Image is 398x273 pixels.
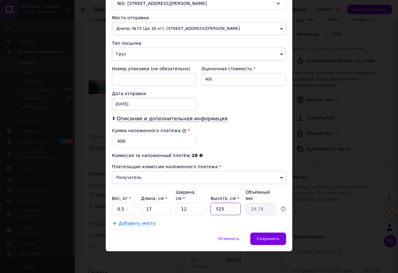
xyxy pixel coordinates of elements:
span: Плательщик комиссии наложенного платежа [112,164,218,169]
span: Место отправки [112,15,149,20]
span: 28 ₴ [192,153,203,158]
span: Получатель [112,171,286,184]
span: Добавить место [119,221,156,226]
span: Отменить [218,236,239,241]
span: Тип посылки [112,41,141,46]
span: Сохранить [257,236,280,241]
span: Днепр: №75 (до 30 кг): [STREET_ADDRESS][PERSON_NAME] [112,22,286,35]
div: Оценочная стоимость [201,66,286,72]
span: Описание и дополнительная информация [117,116,228,122]
label: Вес, кг [112,196,131,201]
div: Дата отправки [112,90,197,97]
div: Объёмный вес [246,189,275,201]
label: Ширина, см [176,190,196,201]
div: Комиссия за наложенный платёж: [112,152,286,159]
label: Сумма наложенного платежа [112,128,186,133]
label: Длина, см [141,196,167,201]
label: Высота, см [211,196,239,201]
div: Номер упаковки (не обязательно) [112,66,197,72]
span: Груз [112,48,286,61]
